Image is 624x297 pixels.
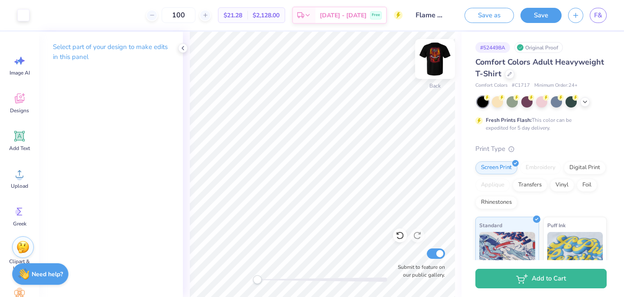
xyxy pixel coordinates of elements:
[10,107,29,114] span: Designs
[162,7,195,23] input: – –
[479,232,535,275] img: Standard
[513,179,547,192] div: Transfers
[393,263,445,279] label: Submit to feature on our public gallery.
[547,221,565,230] span: Puff Ink
[475,161,517,174] div: Screen Print
[594,10,602,20] span: F&
[590,8,607,23] a: F&
[5,258,34,272] span: Clipart & logos
[534,82,578,89] span: Minimum Order: 24 +
[486,117,532,124] strong: Fresh Prints Flash:
[13,220,26,227] span: Greek
[514,42,563,53] div: Original Proof
[409,7,452,24] input: Untitled Design
[520,161,561,174] div: Embroidery
[253,275,262,284] div: Accessibility label
[479,221,502,230] span: Standard
[475,82,507,89] span: Comfort Colors
[253,11,279,20] span: $2,128.00
[11,183,28,189] span: Upload
[550,179,574,192] div: Vinyl
[475,42,510,53] div: # 524498A
[486,116,592,132] div: This color can be expedited for 5 day delivery.
[475,196,517,209] div: Rhinestones
[475,144,607,154] div: Print Type
[9,145,30,152] span: Add Text
[547,232,603,275] img: Puff Ink
[372,12,380,18] span: Free
[475,179,510,192] div: Applique
[564,161,606,174] div: Digital Print
[429,82,441,90] div: Back
[53,42,169,62] p: Select part of your design to make edits in this panel
[32,270,63,278] strong: Need help?
[224,11,242,20] span: $21.28
[577,179,597,192] div: Foil
[512,82,530,89] span: # C1717
[475,269,607,288] button: Add to Cart
[520,8,562,23] button: Save
[475,57,604,79] span: Comfort Colors Adult Heavyweight T-Shirt
[418,42,452,76] img: Back
[320,11,367,20] span: [DATE] - [DATE]
[465,8,514,23] button: Save as
[10,69,30,76] span: Image AI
